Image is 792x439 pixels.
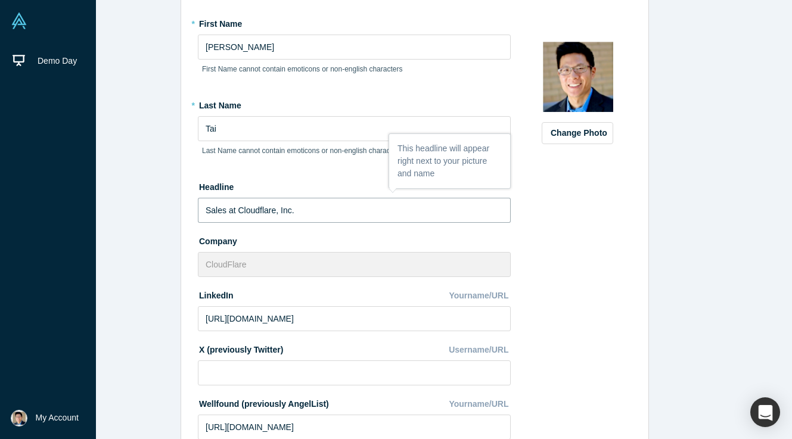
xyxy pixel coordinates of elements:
[198,285,234,302] label: LinkedIn
[198,14,511,30] label: First Name
[38,56,77,66] span: Demo Day
[389,134,510,188] div: This headline will appear right next to your picture and name
[202,145,507,156] p: Last Name cannot contain emoticons or non-english characters
[198,198,511,223] input: Partner, CEO
[11,410,79,426] button: My Account
[449,340,511,360] div: Username/URL
[36,412,79,424] span: My Account
[536,35,619,118] img: Profile user default
[11,13,27,29] img: Alchemist Vault Logo
[198,340,283,356] label: X (previously Twitter)
[198,177,511,194] label: Headline
[202,64,507,74] p: First Name cannot contain emoticons or non-english characters
[198,231,511,248] label: Company
[542,122,613,144] button: Change Photo
[449,285,511,306] div: Yourname/URL
[11,410,27,426] img: Alvin Tai's Account
[198,394,329,410] label: Wellfound (previously AngelList)
[449,394,511,415] div: Yourname/URL
[198,95,511,112] label: Last Name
